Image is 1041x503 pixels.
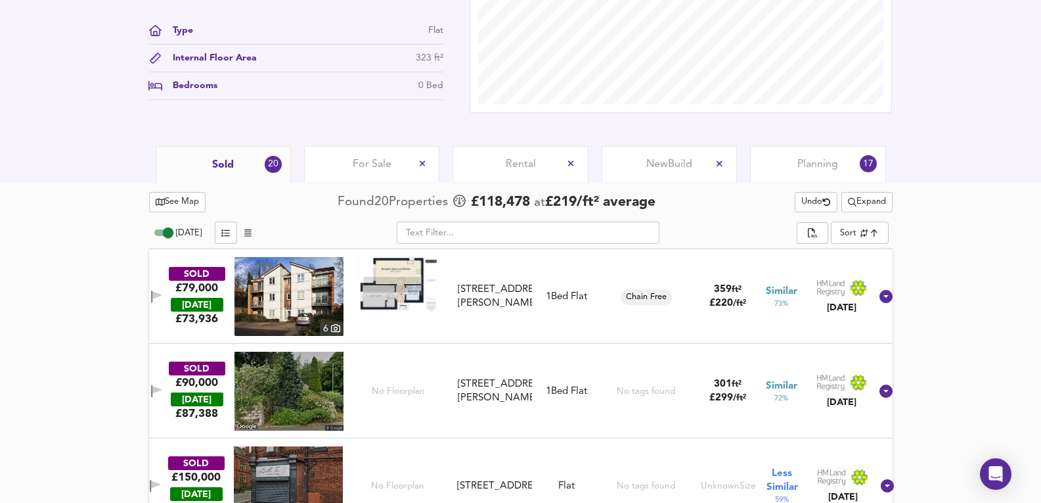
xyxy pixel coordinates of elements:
div: Sort [831,222,888,244]
div: [DATE] [171,298,223,312]
span: No Floorplan [371,480,424,492]
div: Flat [428,24,443,37]
div: Open Intercom Messenger [980,458,1011,490]
span: 73 % [774,299,788,309]
img: Land Registry [816,279,868,297]
img: Floorplan [359,257,437,313]
svg: Show Details [879,478,895,494]
div: Bedrooms [162,79,217,93]
span: £ 118,478 [471,193,530,212]
span: ft² [732,285,742,294]
div: Type [162,24,193,37]
div: [STREET_ADDRESS][PERSON_NAME] [458,377,532,406]
div: Chain Free [621,289,672,305]
span: Sold [212,158,234,172]
span: at [534,197,545,209]
svg: Show Details [878,289,894,304]
div: [DATE] [816,301,868,314]
div: 1a Corporation Street, SK14 1AB [452,479,537,493]
div: Unknown Size [701,480,756,492]
div: SOLD [169,267,225,281]
div: [DATE] [170,487,223,501]
span: 359 [714,285,732,295]
div: 1 Bed Flat [546,290,587,304]
div: £150,000 [171,470,221,485]
a: property thumbnail 6 [234,257,343,336]
div: [STREET_ADDRESS] [457,479,532,493]
svg: Show Details [878,383,894,399]
div: split button [841,192,893,212]
span: Chain Free [621,291,672,303]
div: [DATE] [171,393,223,406]
input: Text Filter... [397,222,659,244]
span: Planning [797,157,838,172]
span: / ft² [733,299,746,308]
div: 323 ft² [416,51,443,65]
div: 1 Bed Flat [546,385,587,398]
span: £ 219 / ft² average [545,195,655,209]
span: 301 [714,379,732,389]
button: Expand [841,192,893,212]
img: Land Registry [816,374,868,391]
span: ft² [732,380,742,389]
div: split button [797,222,828,245]
div: SOLD£79,000 [DATE]£73,936property thumbnail 6 Floorplan[STREET_ADDRESS][PERSON_NAME]1Bed FlatChai... [149,249,893,344]
div: 6 [320,322,343,336]
span: Rental [506,157,536,172]
img: streetview [234,352,343,431]
div: Found 20 Propert ies [338,193,451,211]
span: No Floorplan [372,385,425,398]
span: See Map [156,195,200,210]
div: Flat [558,479,575,493]
div: Internal Floor Area [162,51,257,65]
button: Undo [795,192,837,212]
button: See Map [149,192,206,212]
img: property thumbnail [234,257,343,336]
span: For Sale [353,157,391,172]
div: 17 [860,155,877,172]
img: Land Registry [817,469,868,486]
span: Expand [848,195,886,210]
div: SOLD [168,456,225,470]
div: SOLD [169,362,225,375]
div: £79,000 [175,281,218,295]
span: New Build [646,157,692,172]
span: £ 73,936 [175,312,218,326]
span: £ 220 [709,299,746,308]
div: £90,000 [175,375,218,390]
span: [DATE] [176,229,202,237]
span: Similar [766,285,797,299]
div: Sort [840,227,856,239]
span: Undo [801,195,831,210]
span: £ 299 [709,393,746,403]
div: 0 Bed [418,79,443,93]
div: 20 [265,156,282,173]
span: Similar [766,379,797,393]
span: 72 % [774,393,788,404]
div: No tags found [617,385,675,398]
div: [DATE] [816,396,868,409]
div: [STREET_ADDRESS][PERSON_NAME] [458,283,532,311]
span: Less Similar [766,467,798,494]
div: No tags found [617,480,675,492]
span: / ft² [733,394,746,402]
span: £ 87,388 [175,406,218,421]
div: SOLD£90,000 [DATE]£87,388No Floorplan[STREET_ADDRESS][PERSON_NAME]1Bed FlatNo tags found301ft²£29... [149,344,893,439]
